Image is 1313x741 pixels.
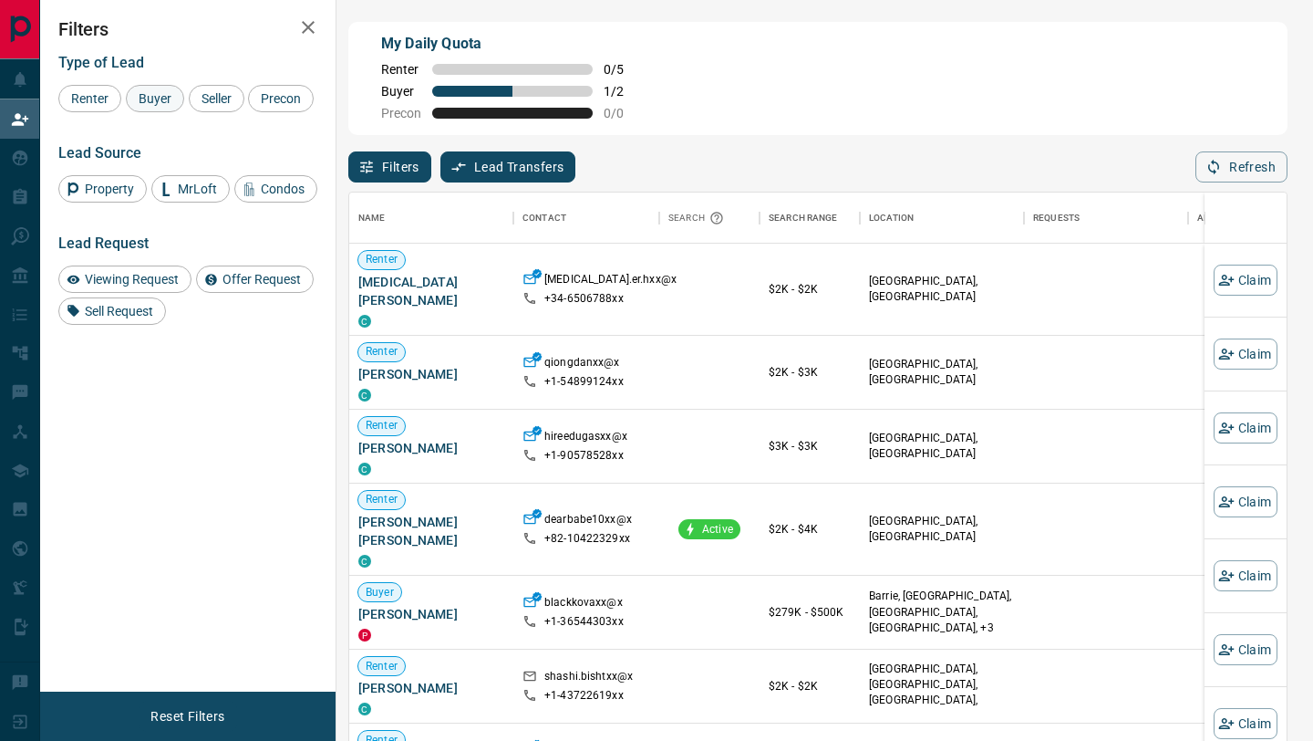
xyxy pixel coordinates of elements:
[1214,412,1277,444] button: Claim
[869,514,1015,545] p: [GEOGRAPHIC_DATA], [GEOGRAPHIC_DATA]
[1214,486,1277,517] button: Claim
[769,281,851,297] p: $2K - $2K
[760,193,860,244] div: Search Range
[195,91,238,106] span: Seller
[544,669,633,688] p: shashi.bishtxx@x
[348,151,431,183] button: Filters
[358,703,371,715] div: condos.ca
[358,439,504,457] span: [PERSON_NAME]
[58,175,147,203] div: Property
[513,193,659,244] div: Contact
[544,531,630,547] p: +82- 10422329xx
[1214,708,1277,739] button: Claim
[769,193,838,244] div: Search Range
[358,513,504,549] span: [PERSON_NAME] [PERSON_NAME]
[869,357,1015,388] p: [GEOGRAPHIC_DATA], [GEOGRAPHIC_DATA]
[604,84,644,99] span: 1 / 2
[381,84,421,99] span: Buyer
[58,85,121,112] div: Renter
[695,522,740,537] span: Active
[544,429,627,448] p: hireedugasxx@x
[358,555,371,568] div: condos.ca
[358,273,504,309] span: [MEDICAL_DATA][PERSON_NAME]
[358,193,386,244] div: Name
[358,344,405,360] span: Renter
[151,175,230,203] div: MrLoft
[132,91,178,106] span: Buyer
[58,18,317,40] h2: Filters
[544,374,624,390] p: +1- 54899124xx
[358,659,405,674] span: Renter
[869,274,1015,305] p: [GEOGRAPHIC_DATA], [GEOGRAPHIC_DATA]
[196,266,314,293] div: Offer Request
[769,604,851,621] p: $279K - $500K
[189,85,244,112] div: Seller
[216,272,307,287] span: Offer Request
[65,91,115,106] span: Renter
[358,315,371,328] div: condos.ca
[769,521,851,537] p: $2K - $4K
[78,272,185,287] span: Viewing Request
[58,235,149,252] span: Lead Request
[869,589,1015,635] p: Thorold, Niagara Falls, Fort Erie
[869,431,1015,462] p: [GEOGRAPHIC_DATA], [GEOGRAPHIC_DATA]
[1024,193,1188,244] div: Requests
[1214,265,1277,296] button: Claim
[58,144,141,162] span: Lead Source
[769,438,851,454] p: $3K - $3K
[254,182,311,196] span: Condos
[1214,339,1277,370] button: Claim
[1214,560,1277,591] button: Claim
[860,193,1024,244] div: Location
[381,33,644,55] p: My Daily Quota
[58,266,191,293] div: Viewing Request
[358,605,504,623] span: [PERSON_NAME]
[544,272,677,291] p: [MEDICAL_DATA].er.hxx@x
[349,193,513,244] div: Name
[78,182,140,196] span: Property
[358,463,371,475] div: condos.ca
[769,678,851,694] p: $2K - $2K
[358,252,405,267] span: Renter
[358,418,405,433] span: Renter
[544,688,624,704] p: +1- 43722619xx
[522,193,566,244] div: Contact
[58,54,144,71] span: Type of Lead
[1195,151,1287,183] button: Refresh
[78,304,160,318] span: Sell Request
[869,662,1015,740] p: [GEOGRAPHIC_DATA], [GEOGRAPHIC_DATA], [GEOGRAPHIC_DATA], [GEOGRAPHIC_DATA] | [GEOGRAPHIC_DATA]
[668,193,729,244] div: Search
[139,701,236,732] button: Reset Filters
[381,106,421,120] span: Precon
[254,91,307,106] span: Precon
[544,355,620,374] p: qiongdanxx@x
[358,679,504,697] span: [PERSON_NAME]
[544,595,623,614] p: blackkovaxx@x
[869,193,914,244] div: Location
[358,365,504,383] span: [PERSON_NAME]
[440,151,576,183] button: Lead Transfers
[358,492,405,507] span: Renter
[358,585,401,600] span: Buyer
[1033,193,1080,244] div: Requests
[604,106,644,120] span: 0 / 0
[248,85,314,112] div: Precon
[358,389,371,402] div: condos.ca
[234,175,317,203] div: Condos
[381,62,421,77] span: Renter
[358,629,371,642] div: property.ca
[544,291,624,307] p: +34- 6506788xx
[544,448,624,464] p: +1- 90578528xx
[1214,634,1277,665] button: Claim
[544,614,624,630] p: +1- 36544303xx
[604,62,644,77] span: 0 / 5
[769,364,851,381] p: $2K - $3K
[126,85,184,112] div: Buyer
[58,297,166,325] div: Sell Request
[544,512,632,531] p: dearbabe10xx@x
[171,182,223,196] span: MrLoft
